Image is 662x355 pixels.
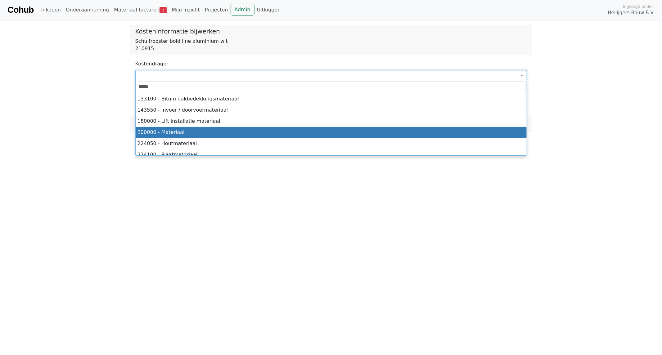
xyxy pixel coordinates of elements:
span: 3 [160,7,167,13]
span: Heilijgers Bouw B.V. [608,9,655,16]
a: Admin [231,4,254,16]
span: Ingelogd onder: [623,3,655,9]
a: Projecten [202,4,231,16]
a: Inkopen [38,4,63,16]
li: 224050 - Houtmateriaal [136,138,527,149]
li: 224100 - Plaatmateriaal [136,149,527,160]
a: Materiaal facturen3 [111,4,169,16]
a: Onderaanneming [63,4,111,16]
h5: Kosteninformatie bijwerken [135,28,527,35]
div: Schuifrooster bold line aluminium wit [135,38,527,45]
a: Uitloggen [254,4,283,16]
label: Kostendrager [135,60,169,68]
li: 200000 - Materiaal [136,127,527,138]
li: 133100 - Bitum dakbedekkingsmateriaal [136,93,527,104]
div: 210915 [135,45,527,52]
li: 180000 - Lift installatie materiaal [136,116,527,127]
li: 143550 - Invoer / doorvoermateriaal [136,104,527,116]
a: Cohub [7,2,34,17]
a: Mijn inzicht [169,4,202,16]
